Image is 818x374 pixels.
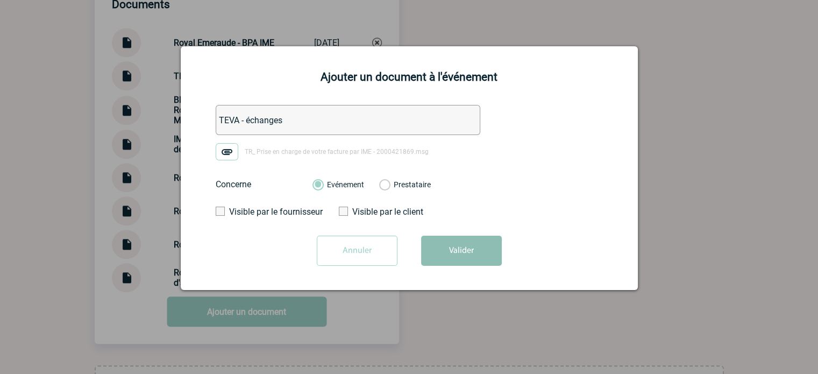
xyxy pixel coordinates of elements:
[216,207,315,217] label: Visible par le fournisseur
[312,180,323,190] label: Evénement
[379,180,389,190] label: Prestataire
[317,236,397,266] input: Annuler
[216,179,302,189] label: Concerne
[421,236,502,266] button: Valider
[339,207,438,217] label: Visible par le client
[216,105,480,135] input: Désignation
[194,70,624,83] h2: Ajouter un document à l'événement
[245,149,429,156] span: TR_ Prise en charge de votre facture par IME - 2000421869.msg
